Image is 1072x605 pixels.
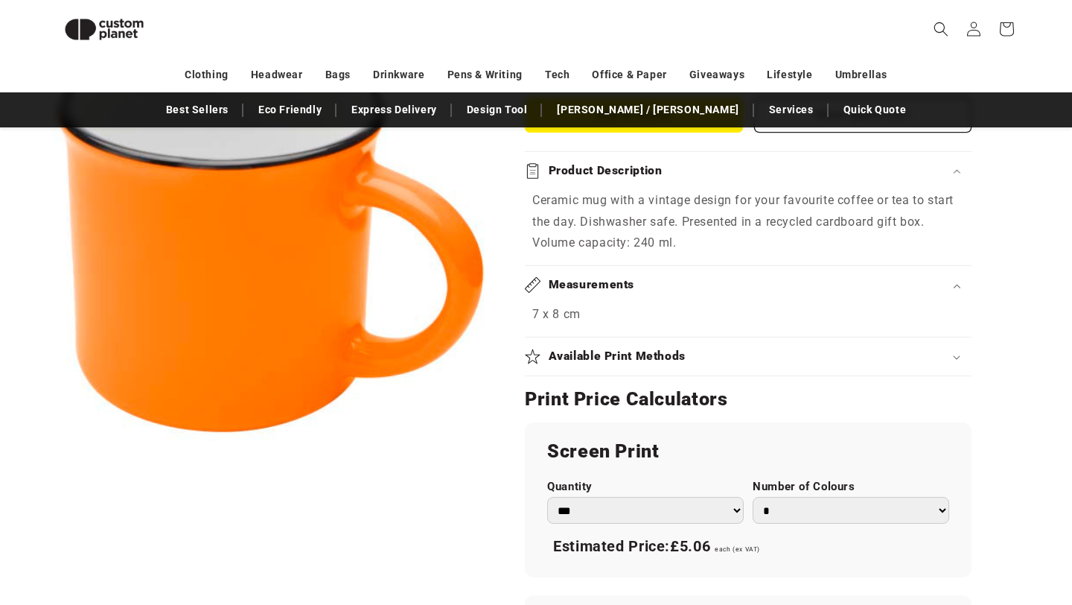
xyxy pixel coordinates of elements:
[525,152,971,190] summary: Product Description
[251,97,329,123] a: Eco Friendly
[525,338,971,376] summary: Available Print Methods
[753,480,949,494] label: Number of Colours
[549,277,635,293] h2: Measurements
[344,97,444,123] a: Express Delivery
[373,62,424,88] a: Drinkware
[545,62,569,88] a: Tech
[549,163,663,179] h2: Product Description
[549,97,746,123] a: [PERSON_NAME] / [PERSON_NAME]
[547,440,949,463] h2: Screen Print
[689,62,744,88] a: Giveaways
[762,97,821,123] a: Services
[835,62,887,88] a: Umbrellas
[715,545,760,553] span: each (ex VAT)
[836,97,914,123] a: Quick Quote
[159,97,236,123] a: Best Sellers
[185,62,229,88] a: Clothing
[547,531,949,563] div: Estimated Price:
[670,537,710,555] span: £5.06
[532,304,964,326] p: 7 x 8 cm
[925,13,957,45] summary: Search
[592,62,666,88] a: Office & Paper
[547,480,744,494] label: Quantity
[767,62,812,88] a: Lifestyle
[532,190,964,254] p: Ceramic mug with a vintage design for your favourite coffee or tea to start the day. Dishwasher s...
[251,62,303,88] a: Headwear
[325,62,351,88] a: Bags
[817,444,1072,605] iframe: Chat Widget
[52,22,488,458] media-gallery: Gallery Viewer
[549,349,686,364] h2: Available Print Methods
[525,266,971,304] summary: Measurements
[52,6,156,53] img: Custom Planet
[459,97,535,123] a: Design Tool
[447,62,523,88] a: Pens & Writing
[525,387,971,411] h2: Print Price Calculators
